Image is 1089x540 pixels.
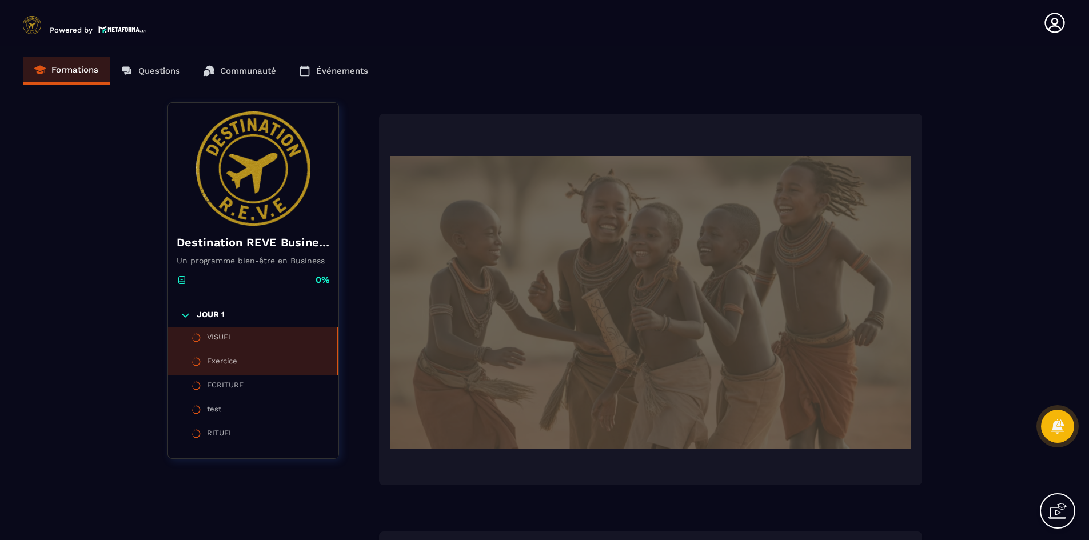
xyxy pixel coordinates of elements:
[207,381,244,393] div: ECRITURE
[207,429,233,441] div: RITUEL
[207,405,221,417] div: test
[50,26,93,34] p: Powered by
[207,357,237,369] div: Exercice
[177,256,330,265] p: Un programme bien-être en Business
[98,25,146,34] img: logo
[197,310,225,321] p: JOUR 1
[316,274,330,286] p: 0%
[23,16,41,34] img: logo-branding
[390,131,911,474] img: background
[177,234,330,250] h4: Destination REVE Business
[207,333,233,345] div: VISUEL
[177,111,330,226] img: banner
